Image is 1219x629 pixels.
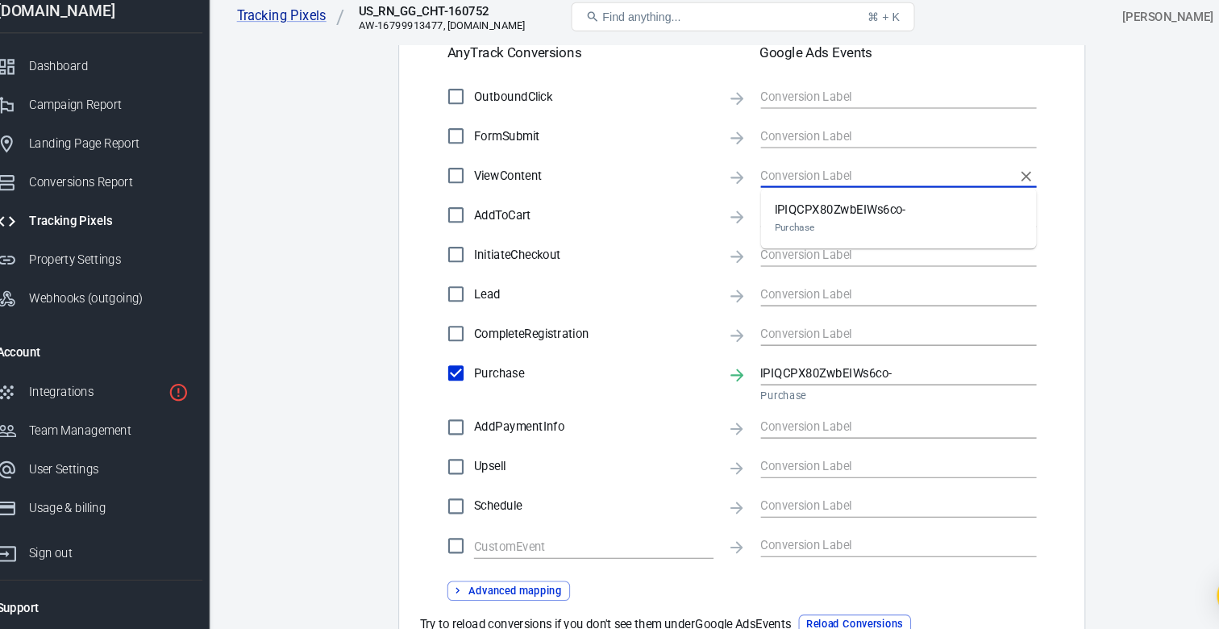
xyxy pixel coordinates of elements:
[6,272,212,308] a: Webhooks (outgoing)
[467,402,692,419] span: AddPaymentInfo
[735,52,995,68] h5: Google Ads Events
[836,20,866,32] div: ⌘ + K
[416,588,765,605] p: Try to reload conversions if you don't see them under Google Ads Events
[358,28,514,40] div: AW-16799913477, topgurureviews.com
[736,239,971,259] input: Conversion Label
[49,64,199,81] div: Dashboard
[736,475,971,495] input: Conversion Label
[467,315,692,332] span: CompleteRegistration
[1167,6,1206,45] a: Sign out
[736,313,971,333] input: Conversion Label
[49,281,199,298] div: Webhooks (outgoing)
[736,375,995,388] p: Purchase
[467,352,692,369] span: Purchase
[6,321,212,360] li: Account
[49,209,199,226] div: Tracking Pixels
[736,438,971,458] input: Conversion Label
[6,13,212,27] div: [DOMAIN_NAME]
[49,369,173,386] div: Integrations
[558,12,880,40] button: Find anything...⌘ + K
[736,90,971,110] input: Conversion Label
[772,587,877,606] button: Reload Conversions
[467,204,692,221] span: AddToCart
[749,198,872,232] div: lPIQCPX80ZwbEIWs6co-
[6,127,212,163] a: Landing Page Report
[49,245,199,262] div: Property Settings
[6,90,212,127] a: Campaign Report
[749,215,872,232] em: Purchase
[6,561,212,600] li: Support
[467,439,692,456] span: Upsell
[442,52,568,68] h5: AnyTrack Conversions
[6,505,212,548] a: Sign out
[6,469,212,505] a: Usage & billing
[736,276,971,296] input: Conversion Label
[467,278,692,295] span: Lead
[49,406,199,423] div: Team Management
[6,163,212,199] a: Conversions Report
[467,477,692,494] span: Schedule
[49,136,199,153] div: Landing Page Report
[49,442,199,459] div: User Settings
[974,165,996,187] button: Clear
[736,512,971,532] input: Conversion Label
[49,478,199,495] div: Usage & billing
[588,20,661,32] span: Find anything...
[6,235,212,272] a: Property Settings
[736,127,971,148] input: Conversion Label
[244,17,346,34] a: Tracking Pixels
[358,12,514,28] div: US_RN_GG_CHT-160752
[6,396,212,432] a: Team Management
[736,165,971,185] input: Conversion Label
[736,401,971,421] input: Conversion Label
[467,167,692,184] span: ViewContent
[736,350,971,370] input: Conversion Label
[49,100,199,117] div: Campaign Report
[467,93,692,110] span: OutboundClick
[442,556,557,574] button: Advanced mapping
[6,360,212,396] a: Integrations
[49,173,199,190] div: Conversions Report
[49,610,199,627] div: Documentation and Help
[180,369,199,388] svg: 1 networks not verified yet
[6,199,212,235] a: Tracking Pixels
[1164,550,1203,589] div: Open Intercom Messenger
[467,130,692,147] span: FormSubmit
[1075,18,1161,35] div: Account id: ftn1HAQg
[467,241,692,258] span: InitiateCheckout
[6,432,212,469] a: User Settings
[467,514,668,534] input: Clear
[6,54,212,90] a: Dashboard
[49,521,199,538] div: Sign out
